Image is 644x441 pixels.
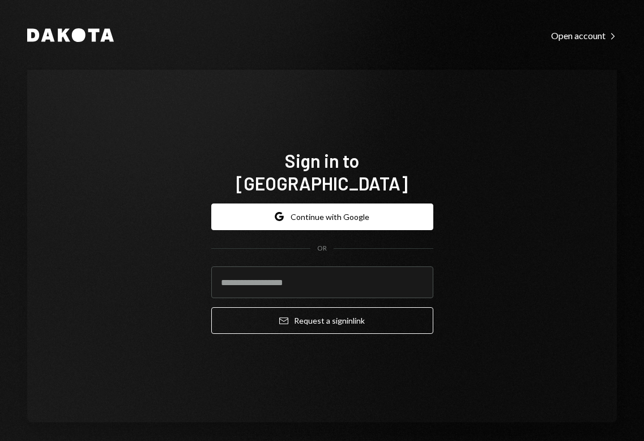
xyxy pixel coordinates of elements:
button: Continue with Google [211,203,433,230]
div: OR [317,244,327,253]
button: Request a signinlink [211,307,433,334]
a: Open account [551,29,617,41]
div: Open account [551,30,617,41]
h1: Sign in to [GEOGRAPHIC_DATA] [211,149,433,194]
